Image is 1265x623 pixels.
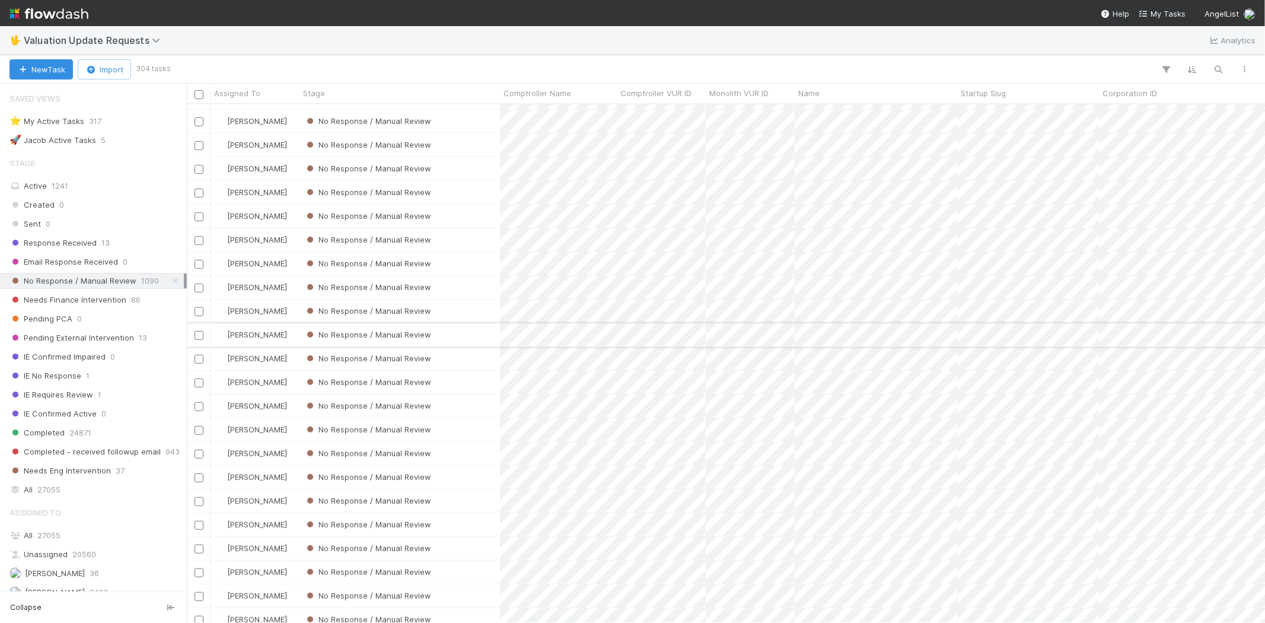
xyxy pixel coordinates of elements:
span: IE Confirmed Active [9,406,97,421]
img: avatar_1a1d5361-16dd-4910-a949-020dcd9f55a3.png [216,354,225,363]
div: No Response / Manual Review [304,329,431,341]
span: [PERSON_NAME] [227,306,287,316]
span: 0 [101,406,106,421]
a: Analytics [1209,33,1256,47]
span: Stage [9,151,35,175]
div: All [9,528,184,543]
div: No Response / Manual Review [304,139,431,151]
div: [PERSON_NAME] [215,329,287,341]
span: Comptroller VUR ID [620,87,692,99]
div: [PERSON_NAME] [215,352,287,364]
input: Toggle Row Selected [195,117,203,126]
span: Startup Slug [961,87,1006,99]
span: No Response / Manual Review [304,543,431,553]
span: Monolith VUR ID [709,87,769,99]
div: No Response / Manual Review [304,590,431,602]
input: Toggle Row Selected [195,212,203,221]
img: avatar_1a1d5361-16dd-4910-a949-020dcd9f55a3.png [216,306,225,316]
span: [PERSON_NAME] [227,401,287,411]
span: 943 [165,444,180,459]
div: [PERSON_NAME] [215,400,287,412]
span: 13 [101,236,110,250]
span: Corporation ID [1103,87,1157,99]
a: My Tasks [1139,8,1186,20]
span: Created [9,198,55,212]
div: [PERSON_NAME] [215,163,287,174]
input: Toggle Row Selected [195,426,203,435]
span: No Response / Manual Review [304,425,431,434]
span: [PERSON_NAME] [227,496,287,506]
span: 317 [89,114,101,129]
span: Assigned To [214,87,260,99]
span: [PERSON_NAME] [227,282,287,292]
span: No Response / Manual Review [304,472,431,482]
span: 0 [59,198,64,212]
img: avatar_1a1d5361-16dd-4910-a949-020dcd9f55a3.png [216,520,225,529]
img: avatar_1a1d5361-16dd-4910-a949-020dcd9f55a3.png [216,449,225,458]
span: [PERSON_NAME] [227,330,287,339]
input: Toggle Row Selected [195,402,203,411]
small: 304 tasks [136,63,171,74]
div: My Active Tasks [9,114,84,129]
span: No Response / Manual Review [304,306,431,316]
img: avatar_1a1d5361-16dd-4910-a949-020dcd9f55a3.png [216,567,225,577]
div: [PERSON_NAME] [215,305,287,317]
div: No Response / Manual Review [304,447,431,459]
div: [PERSON_NAME] [215,495,287,507]
img: avatar_00bac1b4-31d4-408a-a3b3-edb667efc506.png [9,567,21,579]
span: No Response / Manual Review [304,164,431,173]
span: [PERSON_NAME] [227,591,287,600]
div: No Response / Manual Review [304,566,431,578]
input: Toggle Row Selected [195,379,203,387]
span: [PERSON_NAME] [227,116,287,126]
img: avatar_1a1d5361-16dd-4910-a949-020dcd9f55a3.png [216,259,225,268]
div: [PERSON_NAME] [215,115,287,127]
input: Toggle Row Selected [195,497,203,506]
div: [PERSON_NAME] [215,186,287,198]
img: avatar_1a1d5361-16dd-4910-a949-020dcd9f55a3.png [216,425,225,434]
span: [PERSON_NAME] [227,472,287,482]
input: Toggle Row Selected [195,521,203,530]
img: avatar_1a1d5361-16dd-4910-a949-020dcd9f55a3.png [216,377,225,387]
input: Toggle Row Selected [195,545,203,554]
span: IE No Response [9,368,81,383]
div: No Response / Manual Review [304,115,431,127]
div: [PERSON_NAME] [215,542,287,554]
span: No Response / Manual Review [304,116,431,126]
div: No Response / Manual Review [304,376,431,388]
span: 0 [77,311,82,326]
span: 0 [46,217,50,231]
span: 2400 [90,585,109,600]
img: logo-inverted-e16ddd16eac7371096b0.svg [9,4,88,24]
div: [PERSON_NAME] [215,471,287,483]
div: [PERSON_NAME] [215,590,287,602]
div: No Response / Manual Review [304,281,431,293]
input: Toggle Row Selected [195,473,203,482]
div: [PERSON_NAME] [215,376,287,388]
button: NewTask [9,59,73,80]
span: ⭐ [9,116,21,126]
div: No Response / Manual Review [304,258,431,269]
span: 36 [90,566,99,581]
div: [PERSON_NAME] [215,234,287,246]
span: Pending PCA [9,311,72,326]
div: [PERSON_NAME] [215,566,287,578]
div: No Response / Manual Review [304,542,431,554]
span: No Response / Manual Review [304,449,431,458]
span: [PERSON_NAME] [227,425,287,434]
span: [PERSON_NAME] [227,377,287,387]
span: Sent [9,217,41,231]
div: No Response / Manual Review [304,352,431,364]
img: avatar_1a1d5361-16dd-4910-a949-020dcd9f55a3.png [1244,8,1256,20]
span: 🖖 [9,35,21,45]
div: No Response / Manual Review [304,400,431,412]
span: Response Received [9,236,97,250]
img: avatar_1a1d5361-16dd-4910-a949-020dcd9f55a3.png [216,330,225,339]
span: No Response / Manual Review [304,520,431,529]
span: No Response / Manual Review [304,187,431,197]
input: Toggle Row Selected [195,592,203,601]
img: avatar_1a1d5361-16dd-4910-a949-020dcd9f55a3.png [216,116,225,126]
input: Toggle Row Selected [195,260,203,269]
input: Toggle All Rows Selected [195,90,203,99]
div: [PERSON_NAME] [215,281,287,293]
